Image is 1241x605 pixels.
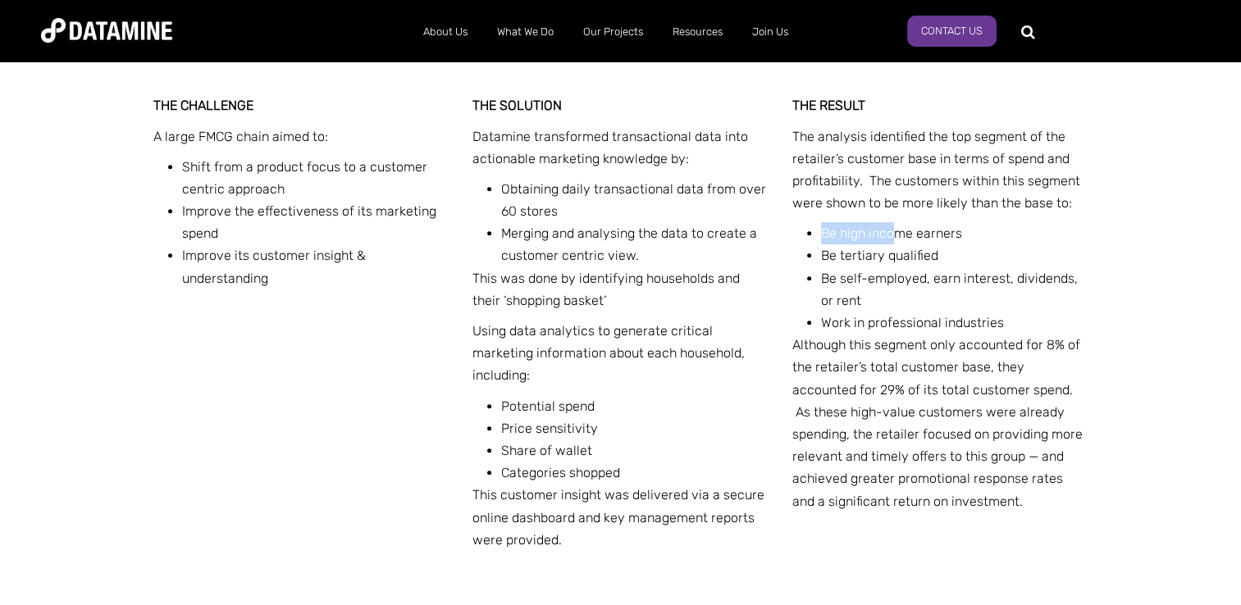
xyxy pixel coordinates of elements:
[501,439,769,462] li: Share of wallet
[821,312,1088,334] li: Work in professional industries
[472,267,769,312] p: This was done by identifying households and their ‘shopping basket’
[501,222,769,266] li: Merging and analysing the data to create a customer centric view.
[472,98,562,113] strong: THE SOLUTION
[408,11,482,53] a: About Us
[568,11,658,53] a: Our Projects
[501,178,769,222] li: Obtaining daily transactional data from over 60 stores
[658,11,737,53] a: Resources
[821,222,1088,244] li: Be high income earners
[792,334,1088,512] p: Although this segment only accounted for 8% of the retailer’s total customer base, they accounted...
[182,244,449,289] li: Improve its customer insight & understanding
[472,125,769,170] p: Datamine transformed transactional data into actionable marketing knowledge by:
[501,395,769,417] li: Potential spend
[501,462,769,484] li: Categories shopped
[153,125,449,148] p: A large FMCG chain aimed to:
[472,320,769,387] p: Using data analytics to generate critical marketing information about each household, including:
[821,267,1088,312] li: Be self-employed, earn interest, dividends, or rent
[472,484,769,551] p: This customer insight was delivered via a secure online dashboard and key management reports were...
[792,98,865,113] span: THE RESULT
[182,200,449,244] li: Improve the effectiveness of its marketing spend
[41,18,172,43] img: Datamine
[153,98,253,113] span: THE CHALLENGE
[821,244,1088,266] li: Be tertiary qualified
[182,156,449,200] li: Shift from a product focus to a customer centric approach
[482,11,568,53] a: What We Do
[907,16,997,47] a: Contact Us
[737,11,803,53] a: Join Us
[792,125,1088,215] p: The analysis identified the top segment of the retailer’s customer base in terms of spend and pro...
[501,417,769,439] li: Price sensitivity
